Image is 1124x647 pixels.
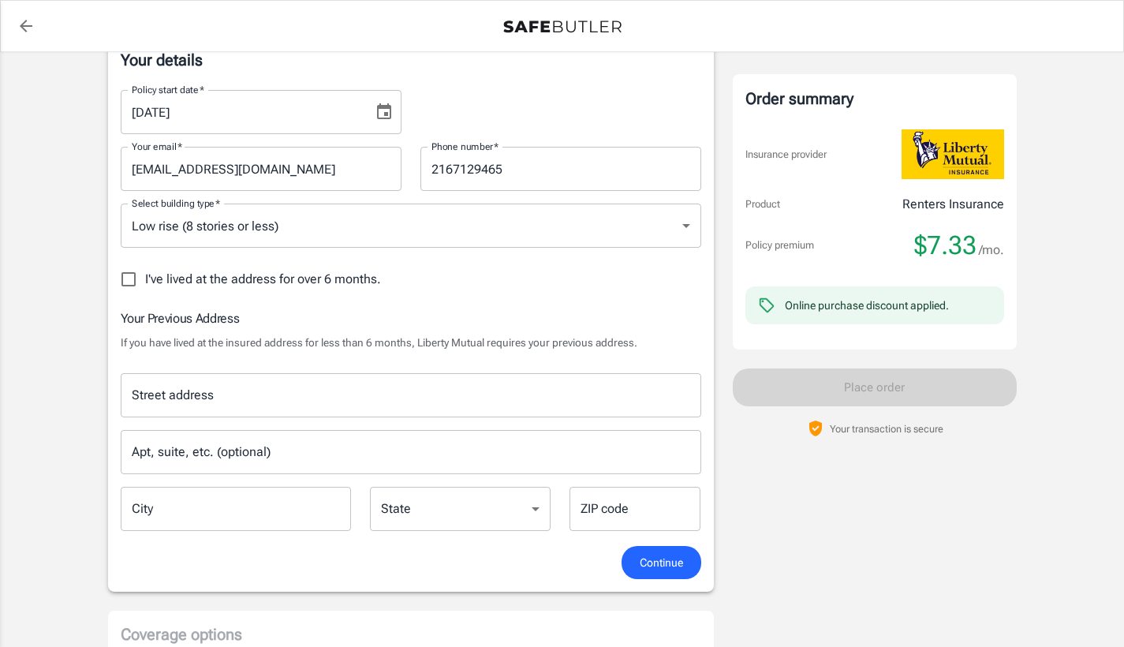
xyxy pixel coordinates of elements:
p: Product [745,196,780,212]
p: Renters Insurance [902,195,1004,214]
button: Continue [622,546,701,580]
h6: Your Previous Address [121,309,701,328]
div: Order summary [745,87,1004,110]
label: Policy start date [132,83,204,96]
img: Back to quotes [503,21,622,33]
span: I've lived at the address for over 6 months. [145,270,381,289]
div: Online purchase discount applied. [785,297,949,313]
span: $7.33 [914,230,976,261]
label: Your email [132,140,182,153]
p: Your details [121,49,701,71]
p: Insurance provider [745,147,827,163]
button: Choose date, selected date is Sep 17, 2025 [368,96,400,128]
p: Your transaction is secure [830,421,943,436]
input: Enter email [121,147,401,191]
p: If you have lived at the insured address for less than 6 months, Liberty Mutual requires your pre... [121,335,701,350]
label: Select building type [132,196,220,210]
img: Liberty Mutual [902,129,1004,179]
input: Enter number [420,147,701,191]
span: Continue [640,553,683,573]
input: MM/DD/YYYY [121,90,362,134]
div: Low rise (8 stories or less) [121,204,701,248]
p: Policy premium [745,237,814,253]
span: /mo. [979,239,1004,261]
label: Phone number [431,140,499,153]
a: back to quotes [10,10,42,42]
